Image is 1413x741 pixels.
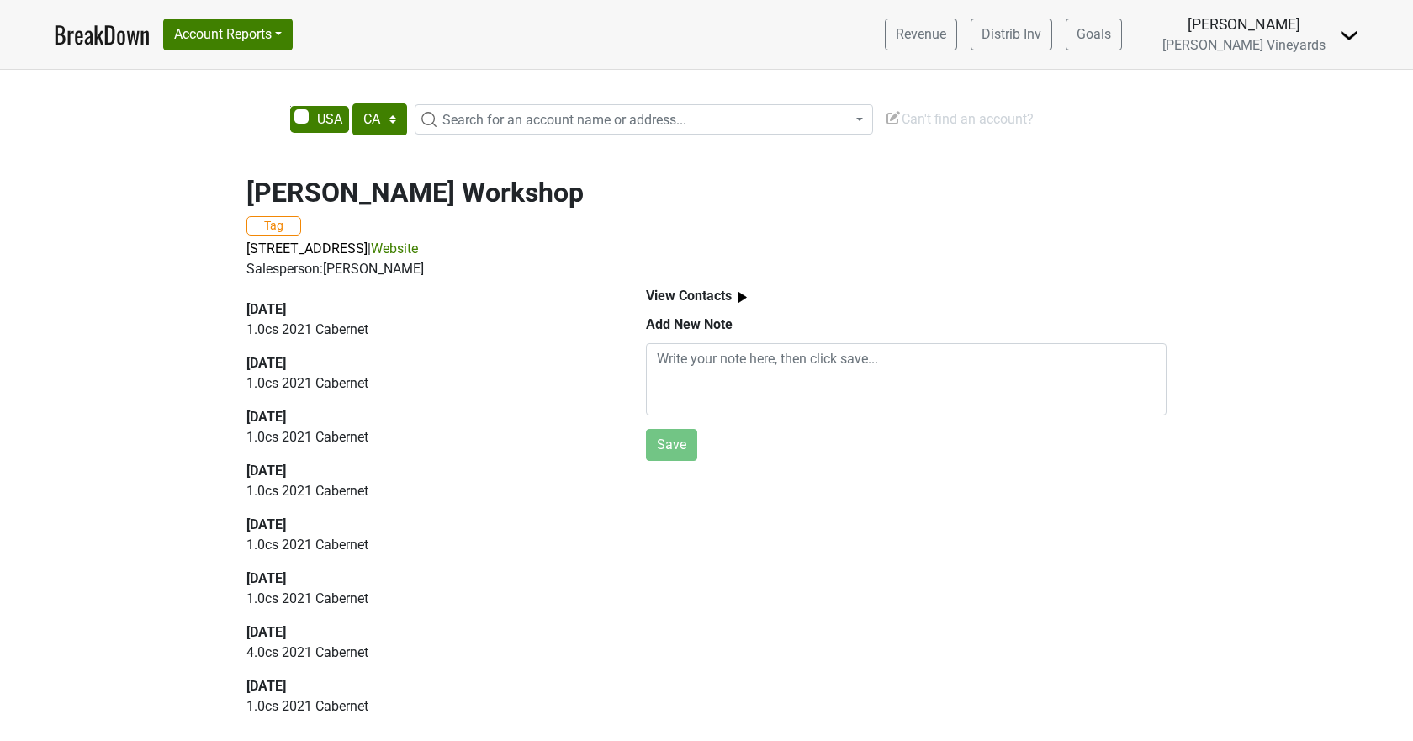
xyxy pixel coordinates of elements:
b: View Contacts [646,288,732,304]
div: [DATE] [246,515,607,535]
div: [DATE] [246,461,607,481]
a: Website [371,241,418,257]
div: [PERSON_NAME] [1162,13,1326,35]
div: Salesperson: [PERSON_NAME] [246,259,1167,279]
div: [DATE] [246,299,607,320]
p: 1.0 cs 2021 Cabernet [246,320,607,340]
div: [DATE] [246,407,607,427]
p: 1.0 cs 2021 Cabernet [246,535,607,555]
img: Edit [885,109,902,126]
span: Can't find an account? [885,111,1034,127]
p: 1.0 cs 2021 Cabernet [246,427,607,447]
img: arrow_right.svg [732,287,753,308]
span: [PERSON_NAME] Vineyards [1162,37,1326,53]
button: Save [646,429,697,461]
div: [DATE] [246,622,607,643]
p: 1.0 cs 2021 Cabernet [246,373,607,394]
p: | [246,239,1167,259]
button: Account Reports [163,19,293,50]
h2: [PERSON_NAME] Workshop [246,177,1167,209]
p: 1.0 cs 2021 Cabernet [246,589,607,609]
img: Dropdown Menu [1339,25,1359,45]
b: Add New Note [646,316,733,332]
a: BreakDown [54,17,150,52]
span: Search for an account name or address... [442,112,686,128]
a: Revenue [885,19,957,50]
div: [DATE] [246,353,607,373]
div: [DATE] [246,569,607,589]
p: 4.0 cs 2021 Cabernet [246,643,607,663]
p: 1.0 cs 2021 Cabernet [246,481,607,501]
a: Distrib Inv [971,19,1052,50]
a: Goals [1066,19,1122,50]
button: Tag [246,216,301,236]
div: [DATE] [246,676,607,696]
p: 1.0 cs 2021 Cabernet [246,696,607,717]
a: [STREET_ADDRESS] [246,241,368,257]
